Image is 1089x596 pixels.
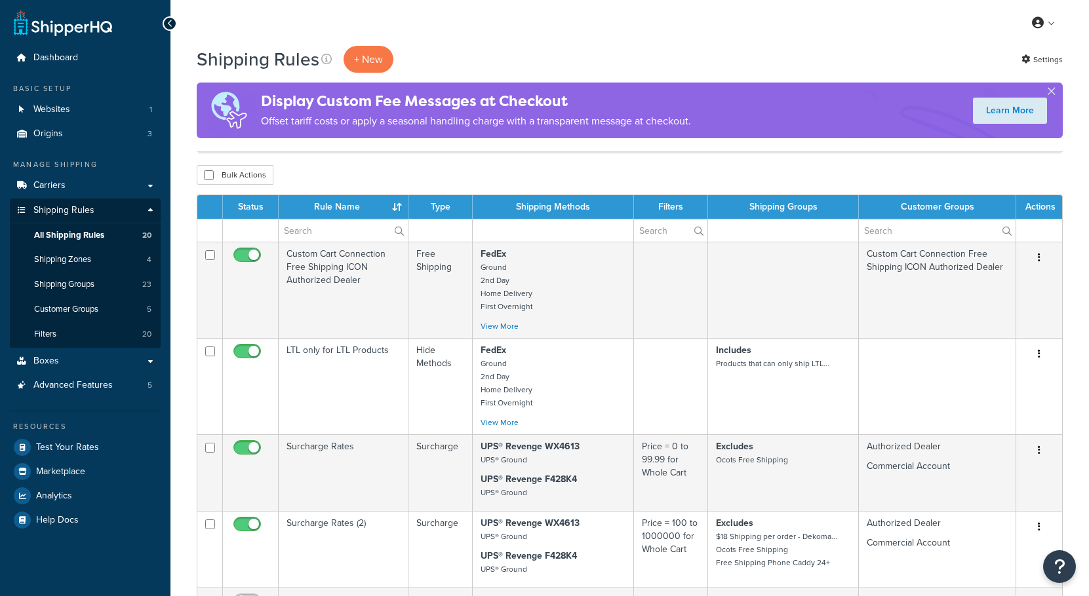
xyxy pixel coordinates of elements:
[149,104,152,115] span: 1
[473,195,634,219] th: Shipping Methods
[279,242,408,338] td: Custom Cart Connection Free Shipping ICON Authorized Dealer
[859,195,1016,219] th: Customer Groups
[408,511,473,587] td: Surcharge
[10,223,161,248] a: All Shipping Rules 20
[1043,550,1076,583] button: Open Resource Center
[279,338,408,434] td: LTL only for LTL Products
[33,380,113,391] span: Advanced Features
[10,373,161,398] li: Advanced Features
[36,442,99,453] span: Test Your Rates
[481,247,506,261] strong: FedEx
[147,254,151,265] span: 4
[34,304,98,315] span: Customer Groups
[481,531,527,542] small: UPS® Ground
[33,180,66,191] span: Carriers
[408,434,473,511] td: Surcharge
[10,122,161,146] a: Origins 3
[10,248,161,272] a: Shipping Zones 4
[481,261,532,312] small: Ground 2nd Day Home Delivery First Overnight
[33,104,70,115] span: Websites
[481,343,506,357] strong: FedEx
[859,434,1016,511] td: Authorized Dealer
[10,98,161,122] a: Websites 1
[10,322,161,346] li: Filters
[716,439,753,453] strong: Excludes
[973,98,1047,124] a: Learn More
[708,195,859,219] th: Shipping Groups
[408,338,473,434] td: Hide Methods
[10,460,161,483] a: Marketplace
[867,460,1008,473] p: Commercial Account
[148,380,152,391] span: 5
[10,484,161,508] a: Analytics
[867,536,1008,549] p: Commercial Account
[10,272,161,297] li: Shipping Groups
[1016,195,1062,219] th: Actions
[10,322,161,346] a: Filters 20
[197,83,261,138] img: duties-banner-06bc72dcb5fe05cb3f9472aba00be2ae8eb53ab6f0d8bb03d382ba314ac3c341.png
[261,112,691,130] p: Offset tariff costs or apply a seasonal handling charge with a transparent message at checkout.
[481,487,527,498] small: UPS® Ground
[716,531,837,568] small: $18 Shipping per order - Dekoma... Ocots Free Shipping Free Shipping Phone Caddy 24+
[408,242,473,338] td: Free Shipping
[408,195,473,219] th: Type
[481,549,577,563] strong: UPS® Revenge F428K4
[10,436,161,459] a: Test Your Rates
[10,159,161,170] div: Manage Shipping
[279,195,408,219] th: Rule Name : activate to sort column ascending
[279,434,408,511] td: Surcharge Rates
[716,454,788,466] small: Ocots Free Shipping
[33,205,94,216] span: Shipping Rules
[10,421,161,432] div: Resources
[10,508,161,532] li: Help Docs
[10,122,161,146] li: Origins
[10,223,161,248] li: All Shipping Rules
[481,320,519,332] a: View More
[10,174,161,198] a: Carriers
[481,516,580,530] strong: UPS® Revenge WX4613
[716,516,753,530] strong: Excludes
[10,297,161,322] li: Customer Groups
[34,279,94,290] span: Shipping Groups
[10,83,161,94] div: Basic Setup
[36,491,72,502] span: Analytics
[33,128,63,140] span: Origins
[36,515,79,526] span: Help Docs
[148,128,152,140] span: 3
[481,563,527,575] small: UPS® Ground
[142,230,151,241] span: 20
[344,46,393,73] p: + New
[634,511,708,587] td: Price = 100 to 1000000 for Whole Cart
[481,358,532,409] small: Ground 2nd Day Home Delivery First Overnight
[279,219,408,242] input: Search
[1021,50,1063,69] a: Settings
[10,297,161,322] a: Customer Groups 5
[147,304,151,315] span: 5
[634,219,707,242] input: Search
[34,254,91,265] span: Shipping Zones
[36,466,85,477] span: Marketplace
[10,46,161,70] li: Dashboard
[634,434,708,511] td: Price = 0 to 99.99 for Whole Cart
[859,242,1016,338] td: Custom Cart Connection Free Shipping ICON Authorized Dealer
[716,343,751,357] strong: Includes
[481,439,580,453] strong: UPS® Revenge WX4613
[10,272,161,297] a: Shipping Groups 23
[716,358,829,369] small: Products that can only ship LTL...
[10,349,161,373] a: Boxes
[142,279,151,290] span: 23
[859,511,1016,587] td: Authorized Dealer
[34,230,104,241] span: All Shipping Rules
[10,248,161,272] li: Shipping Zones
[481,472,577,486] strong: UPS® Revenge F428K4
[279,511,408,587] td: Surcharge Rates (2)
[34,329,56,340] span: Filters
[10,198,161,348] li: Shipping Rules
[223,195,279,219] th: Status
[10,373,161,398] a: Advanced Features 5
[197,47,319,72] h1: Shipping Rules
